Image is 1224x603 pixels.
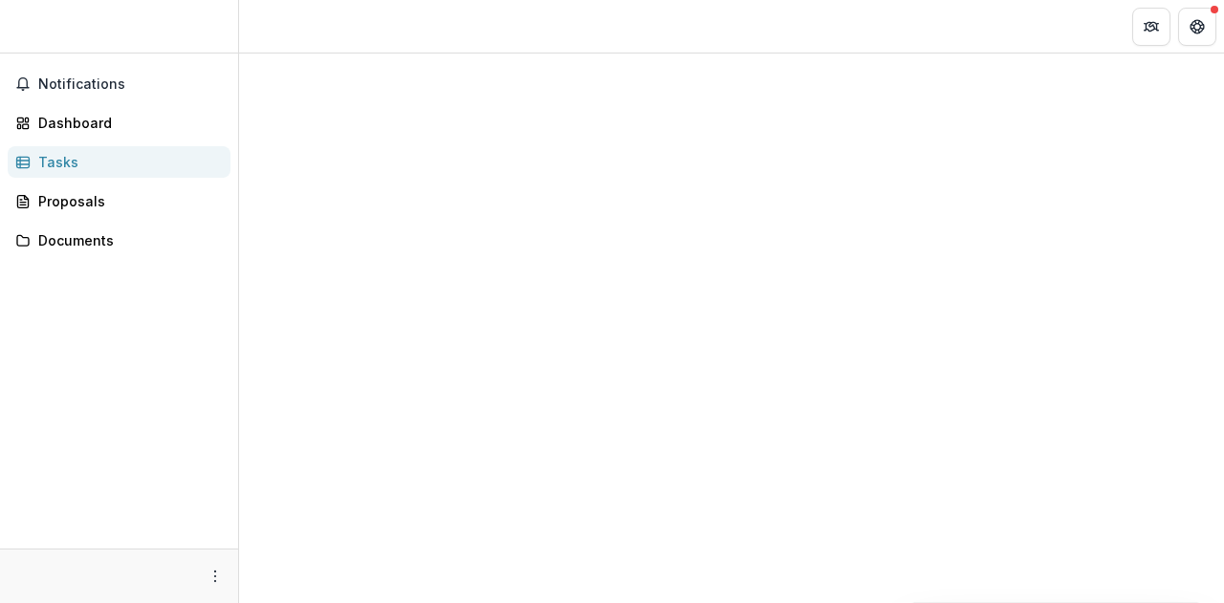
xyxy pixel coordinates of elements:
[38,230,215,250] div: Documents
[8,69,230,99] button: Notifications
[1132,8,1170,46] button: Partners
[8,225,230,256] a: Documents
[204,565,227,588] button: More
[38,76,223,93] span: Notifications
[8,107,230,139] a: Dashboard
[38,191,215,211] div: Proposals
[8,146,230,178] a: Tasks
[1178,8,1216,46] button: Get Help
[8,185,230,217] a: Proposals
[38,113,215,133] div: Dashboard
[38,152,215,172] div: Tasks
